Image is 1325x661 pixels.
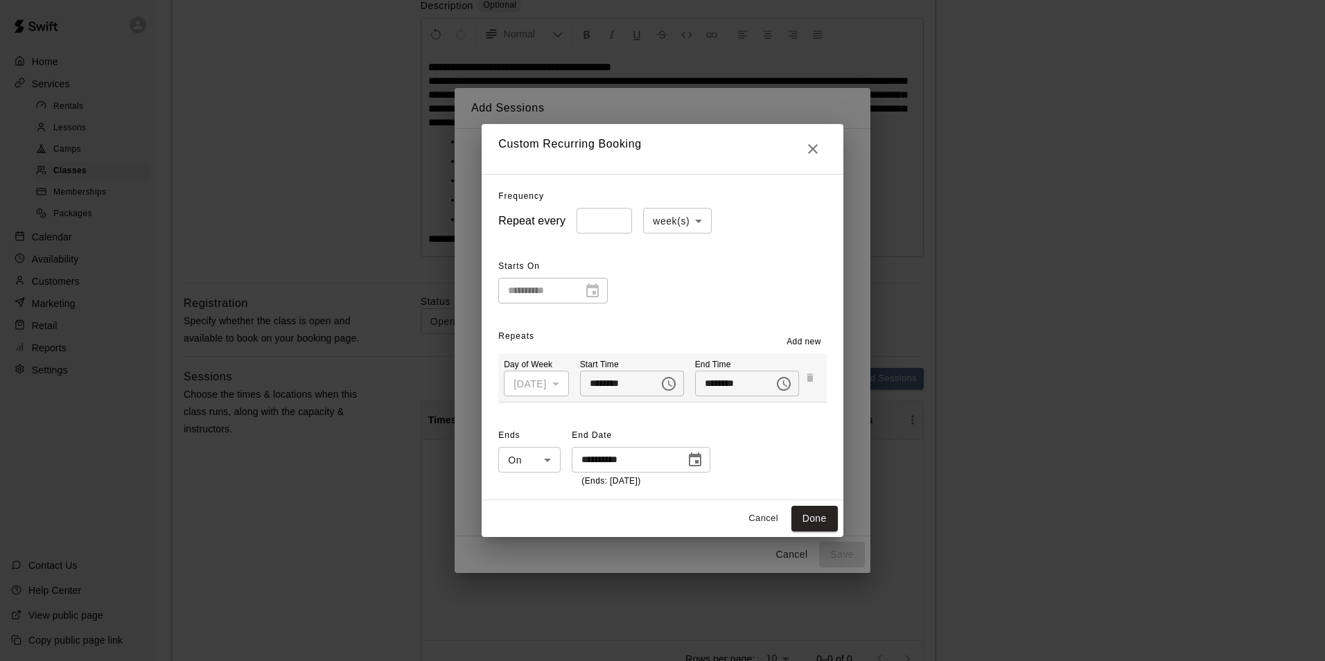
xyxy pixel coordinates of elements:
p: Start Time [580,359,684,371]
span: Add new [787,335,821,349]
span: End Date [572,425,710,447]
div: [DATE] [504,371,568,396]
span: Ends [498,425,561,447]
button: Done [791,506,838,531]
p: (Ends: [DATE]) [581,475,701,488]
button: Close [799,135,827,163]
button: Add new [781,331,827,353]
h6: Repeat every [498,211,565,231]
button: Choose date, selected date is Dec 14, 2025 [681,446,709,474]
p: End Time [695,359,799,371]
p: Day of Week [504,359,568,371]
span: Repeats [498,331,534,341]
button: Choose time, selected time is 8:00 AM [655,370,683,398]
button: Choose time, selected time is 5:00 PM [770,370,798,398]
span: Starts On [498,256,608,278]
span: Frequency [498,191,544,201]
button: Cancel [742,508,786,529]
div: week(s) [643,208,712,233]
div: On [498,447,561,473]
h2: Custom Recurring Booking [482,124,843,174]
